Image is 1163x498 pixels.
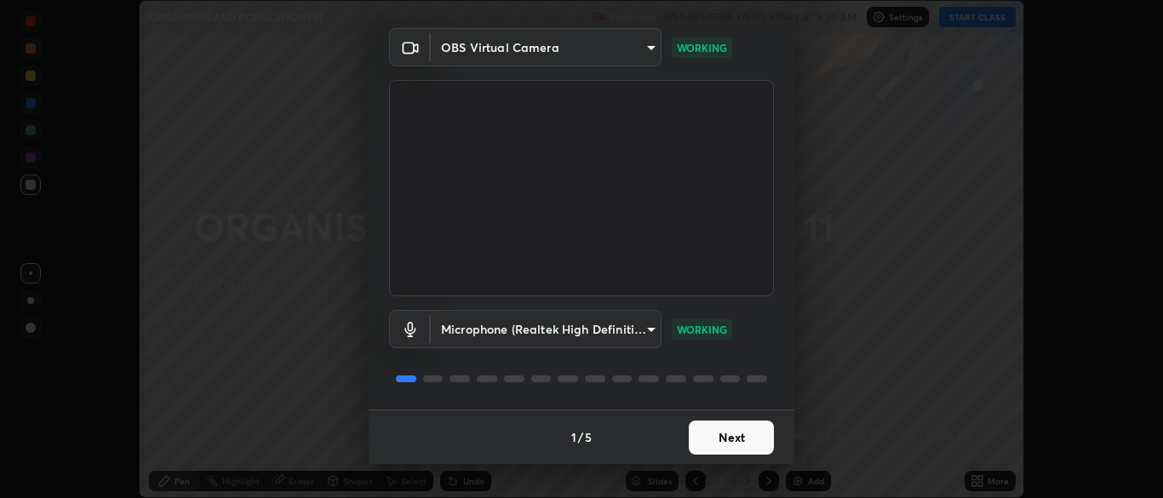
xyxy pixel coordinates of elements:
[578,428,583,446] h4: /
[571,428,576,446] h4: 1
[585,428,592,446] h4: 5
[431,28,662,66] div: OBS Virtual Camera
[677,40,727,55] p: WORKING
[677,322,727,337] p: WORKING
[689,421,774,455] button: Next
[431,310,662,348] div: OBS Virtual Camera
